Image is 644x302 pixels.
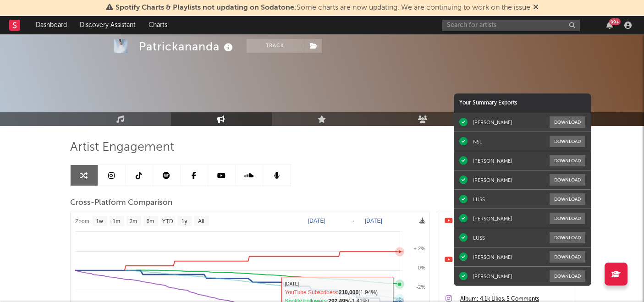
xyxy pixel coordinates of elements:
[198,218,204,225] text: All
[139,39,235,54] div: Patrickananda
[473,196,485,203] div: LUSS
[550,155,585,166] button: Download
[413,246,425,251] text: + 2%
[146,218,154,225] text: 6m
[550,270,585,282] button: Download
[550,136,585,147] button: Download
[129,218,137,225] text: 3m
[473,119,512,126] div: [PERSON_NAME]
[454,93,591,113] div: Your Summary Exports
[116,4,294,11] span: Spotify Charts & Playlists not updating on Sodatone
[308,218,325,224] text: [DATE]
[550,213,585,224] button: Download
[473,215,512,222] div: [PERSON_NAME]
[96,218,103,225] text: 1w
[162,218,173,225] text: YTD
[70,142,174,153] span: Artist Engagement
[70,198,172,209] span: Cross-Platform Comparison
[473,254,512,260] div: [PERSON_NAME]
[442,20,580,31] input: Search for artists
[247,39,304,53] button: Track
[473,273,512,280] div: [PERSON_NAME]
[416,284,425,290] text: -2%
[550,251,585,263] button: Download
[609,18,621,25] div: 99 +
[473,235,485,241] div: LUSS
[550,116,585,128] button: Download
[29,16,73,34] a: Dashboard
[350,218,355,224] text: →
[75,218,89,225] text: Zoom
[473,138,482,145] div: NSL
[365,218,382,224] text: [DATE]
[550,174,585,186] button: Download
[181,218,187,225] text: 1y
[550,232,585,243] button: Download
[112,218,120,225] text: 1m
[606,22,613,29] button: 99+
[473,158,512,164] div: [PERSON_NAME]
[533,4,539,11] span: Dismiss
[73,16,142,34] a: Discovery Assistant
[550,193,585,205] button: Download
[418,265,425,270] text: 0%
[473,177,512,183] div: [PERSON_NAME]
[116,4,530,11] span: : Some charts are now updating. We are continuing to work on the issue
[142,16,174,34] a: Charts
